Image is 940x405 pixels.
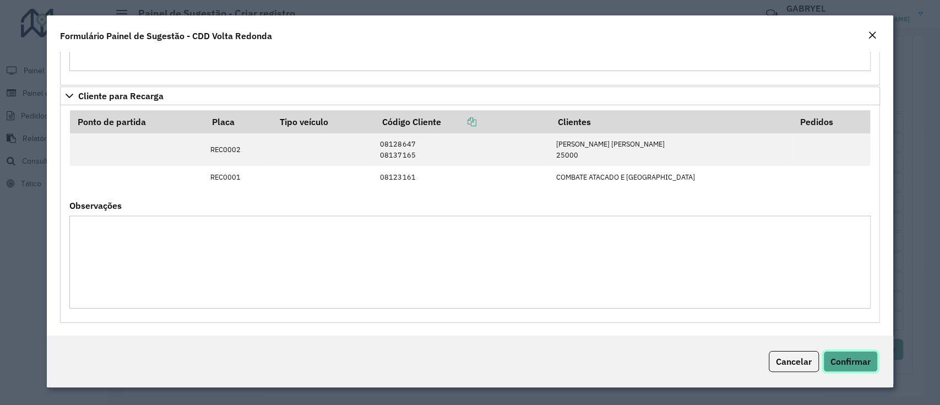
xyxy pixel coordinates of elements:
th: Clientes [551,110,793,133]
td: REC0001 [205,166,272,188]
th: Ponto de partida [70,110,205,133]
td: [PERSON_NAME] [PERSON_NAME] 25000 [551,133,793,166]
div: Cliente para Recarga [60,105,879,323]
em: Fechar [868,31,877,40]
td: 08123161 [374,166,551,188]
span: Confirmar [830,356,871,367]
button: Cancelar [769,351,819,372]
td: REC0002 [205,133,272,166]
button: Confirmar [823,351,878,372]
span: Cancelar [776,356,812,367]
th: Tipo veículo [272,110,374,133]
label: Observações [69,199,122,212]
td: COMBATE ATACADO E [GEOGRAPHIC_DATA] [551,166,793,188]
a: Copiar [441,116,476,127]
th: Placa [205,110,272,133]
button: Close [865,29,880,43]
a: Cliente para Recarga [60,87,879,105]
th: Código Cliente [374,110,551,133]
h4: Formulário Painel de Sugestão - CDD Volta Redonda [60,29,272,42]
span: Cliente para Recarga [78,91,164,100]
td: 08128647 08137165 [374,133,551,166]
th: Pedidos [792,110,870,133]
